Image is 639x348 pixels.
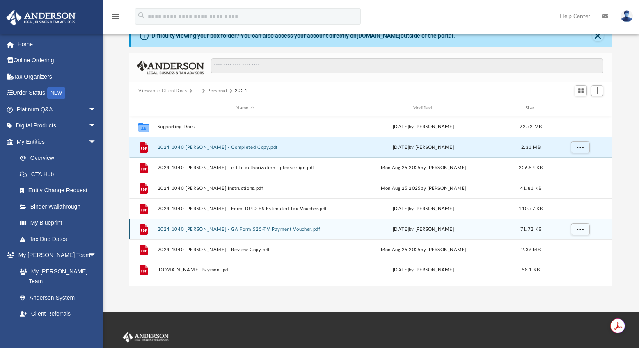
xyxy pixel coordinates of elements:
[336,123,511,131] div: [DATE] by [PERSON_NAME]
[235,87,247,95] button: 2024
[336,105,511,112] div: Modified
[336,226,511,233] div: [DATE] by [PERSON_NAME]
[393,145,409,150] span: [DATE]
[195,87,200,95] button: ···
[11,215,105,231] a: My Blueprint
[520,227,541,232] span: 71.72 KB
[621,10,633,22] img: User Pic
[336,205,511,213] div: [DATE] by [PERSON_NAME]
[521,248,541,252] span: 2.39 MB
[11,231,109,247] a: Tax Due Dates
[336,246,511,254] div: Mon Aug 25 2025 by [PERSON_NAME]
[6,247,105,264] a: My [PERSON_NAME] Teamarrow_drop_down
[592,30,604,41] button: Close
[336,185,511,192] div: Mon Aug 25 2025 by [PERSON_NAME]
[6,118,109,134] a: Digital Productsarrow_drop_down
[571,141,590,154] button: More options
[121,332,170,343] img: Anderson Advisors Platinum Portal
[158,186,332,191] button: 2024 1040 [PERSON_NAME] Instructions.pdf
[520,186,541,191] span: 41.81 KB
[575,85,587,97] button: Switch to Grid View
[158,165,332,171] button: 2024 1040 [PERSON_NAME] - e-file authorization - please sign.pdf
[6,68,109,85] a: Tax Organizers
[88,247,105,264] span: arrow_drop_down
[133,105,153,112] div: id
[4,10,78,26] img: Anderson Advisors Platinum Portal
[88,134,105,150] span: arrow_drop_down
[519,207,543,211] span: 110.77 KB
[11,306,105,322] a: Client Referrals
[6,36,109,52] a: Home
[6,85,109,102] a: Order StatusNEW
[138,87,187,95] button: Viewable-ClientDocs
[158,227,332,232] button: 2024 1040 [PERSON_NAME] - GA Form 525-TV Payment Voucher.pdf
[520,125,542,129] span: 22.72 MB
[11,198,109,215] a: Binder Walkthrough
[357,32,401,39] a: [DOMAIN_NAME]
[11,150,109,166] a: Overview
[11,166,109,182] a: CTA Hub
[158,206,332,212] button: 2024 1040 [PERSON_NAME] - Form 1040-ES Estimated Tax Voucher.pdf
[111,11,121,21] i: menu
[207,87,227,95] button: Personal
[157,105,332,112] div: Name
[158,145,332,150] button: 2024 1040 [PERSON_NAME] - Completed Copy.pdf
[11,263,101,289] a: My [PERSON_NAME] Team
[211,58,603,74] input: Search files and folders
[158,267,332,273] button: [DOMAIN_NAME] Payment.pdf
[515,105,547,112] div: Size
[151,32,455,40] div: Difficulty viewing your box folder? You can also access your account directly on outside of the p...
[336,266,511,274] div: [DATE] by [PERSON_NAME]
[11,289,105,306] a: Anderson System
[129,116,612,286] div: grid
[519,166,543,170] span: 226.54 KB
[6,134,109,150] a: My Entitiesarrow_drop_down
[158,124,332,130] button: Supporting Docs
[336,144,511,151] div: by [PERSON_NAME]
[6,52,109,69] a: Online Ordering
[158,247,332,252] button: 2024 1040 [PERSON_NAME] - Review Copy.pdf
[6,101,109,118] a: Platinum Q&Aarrow_drop_down
[522,268,540,272] span: 58.1 KB
[88,101,105,118] span: arrow_drop_down
[551,105,609,112] div: id
[571,223,590,236] button: More options
[591,85,603,97] button: Add
[47,87,65,99] div: NEW
[11,182,109,199] a: Entity Change Request
[111,16,121,21] a: menu
[336,164,511,172] div: Mon Aug 25 2025 by [PERSON_NAME]
[137,11,146,20] i: search
[88,118,105,134] span: arrow_drop_down
[521,145,541,150] span: 2.31 MB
